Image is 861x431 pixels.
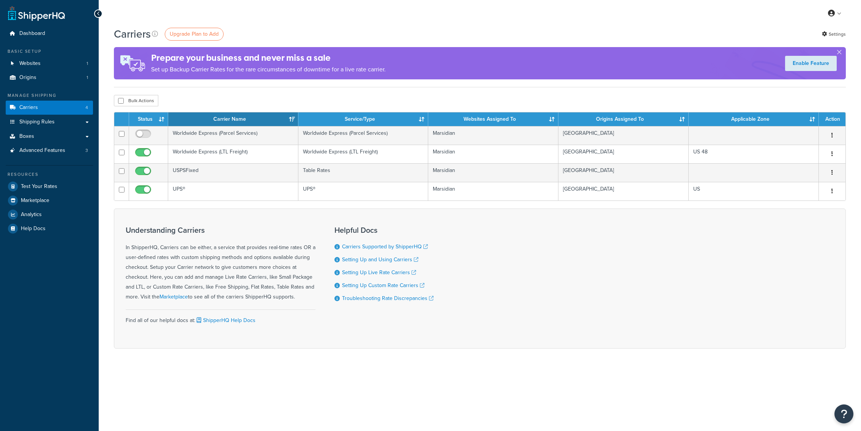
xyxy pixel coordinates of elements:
[114,27,151,41] h1: Carriers
[19,74,36,81] span: Origins
[87,74,88,81] span: 1
[6,208,93,221] a: Analytics
[428,163,558,182] td: Marsidian
[6,57,93,71] li: Websites
[21,212,42,218] span: Analytics
[168,163,298,182] td: USPSFixed
[168,182,298,201] td: UPS®
[6,171,93,178] div: Resources
[298,126,429,145] td: Worldwide Express (Parcel Services)
[342,268,416,276] a: Setting Up Live Rate Carriers
[129,112,168,126] th: Status: activate to sort column ascending
[822,29,846,39] a: Settings
[168,145,298,163] td: Worldwide Express (LTL Freight)
[6,57,93,71] a: Websites 1
[6,115,93,129] a: Shipping Rules
[689,112,819,126] th: Applicable Zone: activate to sort column ascending
[19,104,38,111] span: Carriers
[21,226,46,232] span: Help Docs
[298,163,429,182] td: Table Rates
[19,133,34,140] span: Boxes
[126,309,315,325] div: Find all of our helpful docs at:
[19,30,45,37] span: Dashboard
[21,183,57,190] span: Test Your Rates
[558,163,689,182] td: [GEOGRAPHIC_DATA]
[114,47,151,79] img: ad-rules-rateshop-fe6ec290ccb7230408bd80ed9643f0289d75e0ffd9eb532fc0e269fcd187b520.png
[819,112,845,126] th: Action
[558,145,689,163] td: [GEOGRAPHIC_DATA]
[170,30,219,38] span: Upgrade Plan to Add
[558,112,689,126] th: Origins Assigned To: activate to sort column ascending
[165,28,224,41] a: Upgrade Plan to Add
[785,56,837,71] a: Enable Feature
[342,243,428,251] a: Carriers Supported by ShipperHQ
[6,27,93,41] a: Dashboard
[6,144,93,158] a: Advanced Features 3
[126,226,315,234] h3: Understanding Carriers
[151,64,386,75] p: Set up Backup Carrier Rates for the rare circumstances of downtime for a live rate carrier.
[298,112,429,126] th: Service/Type: activate to sort column ascending
[428,112,558,126] th: Websites Assigned To: activate to sort column ascending
[558,126,689,145] td: [GEOGRAPHIC_DATA]
[428,182,558,201] td: Marsidian
[428,126,558,145] td: Marsidian
[6,92,93,99] div: Manage Shipping
[6,222,93,235] a: Help Docs
[19,147,65,154] span: Advanced Features
[114,95,158,106] button: Bulk Actions
[6,194,93,207] a: Marketplace
[342,256,418,264] a: Setting Up and Using Carriers
[6,180,93,193] a: Test Your Rates
[6,71,93,85] a: Origins 1
[85,147,88,154] span: 3
[342,294,434,302] a: Troubleshooting Rate Discrepancies
[8,6,65,21] a: ShipperHQ Home
[689,145,819,163] td: US 48
[21,197,49,204] span: Marketplace
[6,101,93,115] li: Carriers
[19,119,55,125] span: Shipping Rules
[168,126,298,145] td: Worldwide Express (Parcel Services)
[168,112,298,126] th: Carrier Name: activate to sort column ascending
[558,182,689,201] td: [GEOGRAPHIC_DATA]
[298,182,429,201] td: UPS®
[19,60,41,67] span: Websites
[126,226,315,302] div: In ShipperHQ, Carriers can be either, a service that provides real-time rates OR a user-defined r...
[6,144,93,158] li: Advanced Features
[6,71,93,85] li: Origins
[85,104,88,111] span: 4
[689,182,819,201] td: US
[6,48,93,55] div: Basic Setup
[151,52,386,64] h4: Prepare your business and never miss a sale
[428,145,558,163] td: Marsidian
[298,145,429,163] td: Worldwide Express (LTL Freight)
[6,101,93,115] a: Carriers 4
[6,129,93,144] a: Boxes
[342,281,424,289] a: Setting Up Custom Rate Carriers
[159,293,188,301] a: Marketplace
[334,226,434,234] h3: Helpful Docs
[87,60,88,67] span: 1
[195,316,255,324] a: ShipperHQ Help Docs
[834,404,853,423] button: Open Resource Center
